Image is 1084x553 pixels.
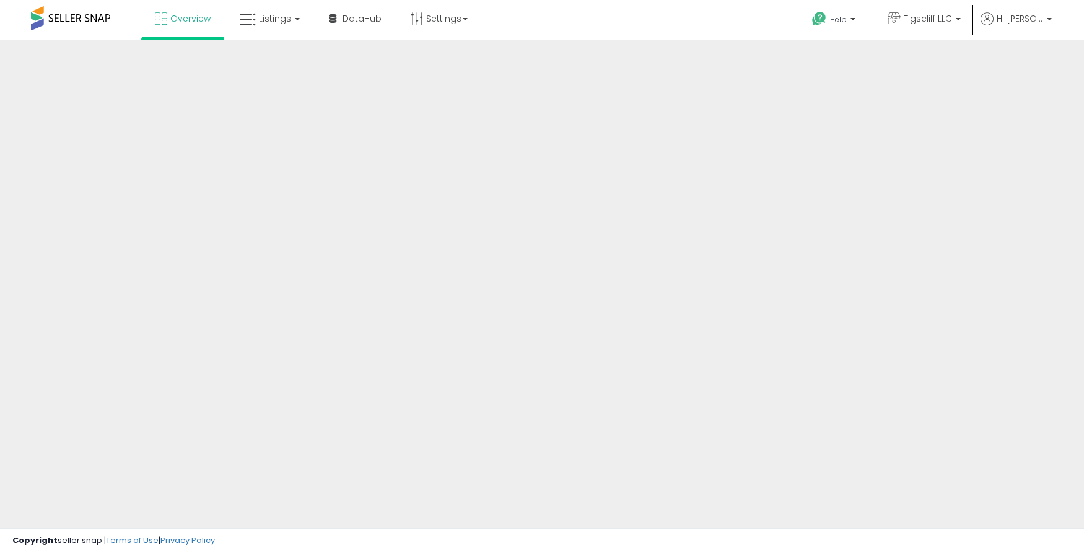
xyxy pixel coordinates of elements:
span: Listings [259,12,291,25]
span: Tigscliff LLC [904,12,952,25]
a: Help [802,2,868,40]
a: Privacy Policy [160,534,215,546]
i: Get Help [811,11,827,27]
span: Hi [PERSON_NAME] [997,12,1043,25]
div: seller snap | | [12,535,215,547]
a: Terms of Use [106,534,159,546]
span: DataHub [343,12,382,25]
strong: Copyright [12,534,58,546]
span: Overview [170,12,211,25]
a: Hi [PERSON_NAME] [981,12,1052,40]
span: Help [830,14,847,25]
